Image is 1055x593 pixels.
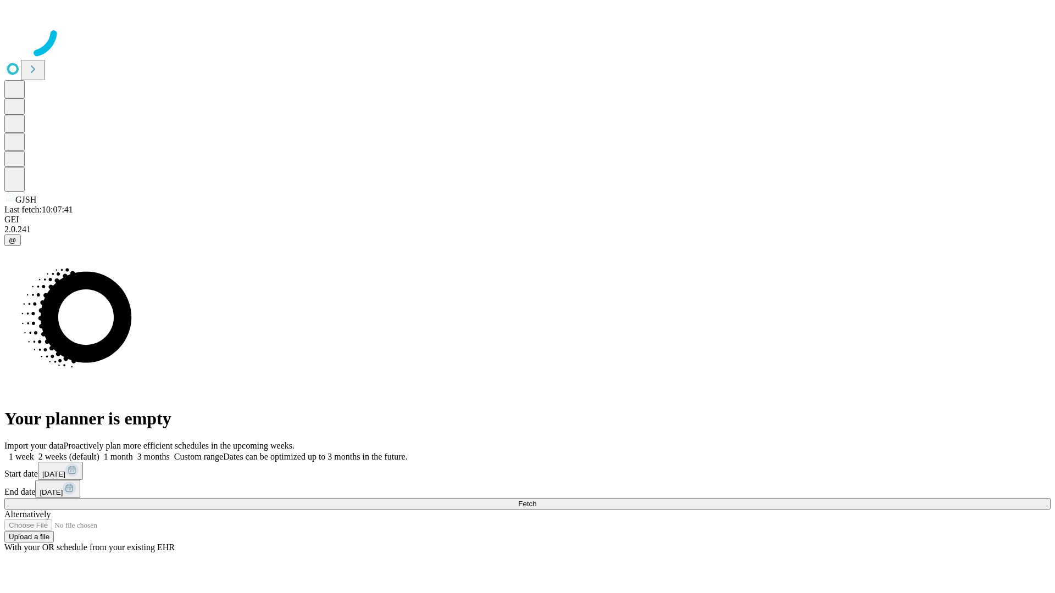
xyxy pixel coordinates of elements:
[64,441,295,450] span: Proactively plan more efficient schedules in the upcoming weeks.
[35,480,80,498] button: [DATE]
[15,195,36,204] span: GJSH
[40,488,63,496] span: [DATE]
[4,462,1051,480] div: Start date
[4,225,1051,234] div: 2.0.241
[104,452,133,461] span: 1 month
[4,234,21,246] button: @
[4,498,1051,510] button: Fetch
[4,480,1051,498] div: End date
[4,409,1051,429] h1: Your planner is empty
[9,236,16,244] span: @
[4,510,51,519] span: Alternatively
[518,500,536,508] span: Fetch
[4,205,73,214] span: Last fetch: 10:07:41
[9,452,34,461] span: 1 week
[223,452,407,461] span: Dates can be optimized up to 3 months in the future.
[174,452,223,461] span: Custom range
[4,542,175,552] span: With your OR schedule from your existing EHR
[4,531,54,542] button: Upload a file
[38,462,83,480] button: [DATE]
[137,452,170,461] span: 3 months
[4,441,64,450] span: Import your data
[4,215,1051,225] div: GEI
[42,470,65,478] span: [DATE]
[38,452,99,461] span: 2 weeks (default)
